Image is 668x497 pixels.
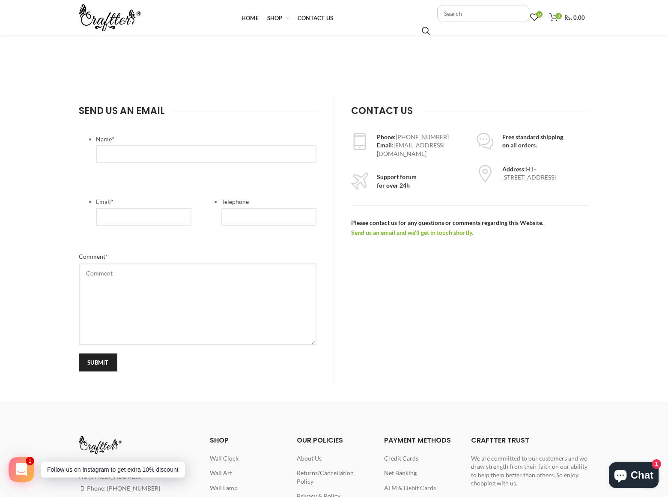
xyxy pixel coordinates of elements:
input: Search [422,27,430,35]
a: Wall Lamp [210,484,238,491]
a: Send us an email and we’ll get in touch shortly. [351,229,473,236]
strong: for over 24h [377,182,410,189]
span: 0 [555,13,562,19]
strong: Address: [502,165,526,173]
span: CONTACT US [351,104,413,117]
span: SHOP [210,435,229,445]
div: We are committed to our customers and we draw strength from their faith on our ability to help th... [471,454,589,488]
span: Rs. 0.00 [564,14,585,21]
span: 1 [27,458,33,464]
strong: Phone: [377,133,396,141]
a: 0 Rs. 0.00 [545,9,589,26]
img: craftter.com [79,436,122,454]
span: Home [242,15,259,21]
a: 0 [526,9,543,26]
a: Wall Art [210,469,232,476]
a: Contact Us [293,9,337,27]
span: Shop [267,15,283,21]
strong: Please contact us for any questions or comments regarding this Website. [351,219,543,236]
label: Name [96,135,316,144]
a: Home [237,9,263,27]
label: Comment [79,252,316,261]
span: 0 [536,11,543,18]
a: Net Banking [384,469,417,476]
strong: Email: [377,141,394,149]
input: submit [79,353,117,371]
label: Telephone [221,198,317,206]
a: Shop [263,9,293,27]
strong: Free standard shipping [502,133,563,141]
a: Credit Cards [384,455,418,462]
label: Email [96,198,191,206]
strong: on all orders. [502,141,537,149]
a: Wall Clock [210,455,239,462]
span: Contact Us [298,15,333,21]
h4: SEND US AN EMAIL [79,105,173,118]
div: [PHONE_NUMBER] [EMAIL_ADDRESS][DOMAIN_NAME] [377,133,464,158]
a: ATM & Debit Cards [384,484,436,491]
span: OUR POLICIES [297,435,343,445]
inbox-online-store-chat: Shopify online store chat [606,462,661,490]
strong: Support forum [377,173,417,180]
span: Payment Methods [384,435,451,445]
a: About Us [297,455,322,462]
div: H1-[STREET_ADDRESS] [502,165,589,182]
span: Craftter Trust [471,435,529,445]
a: Returns/Cancellation Policy [297,469,354,485]
input: Search [437,6,529,21]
